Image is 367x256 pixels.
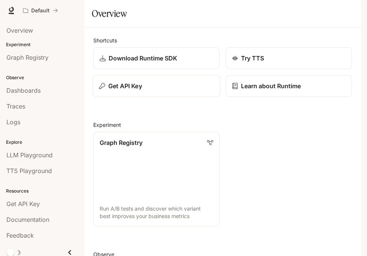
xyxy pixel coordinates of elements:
[108,81,142,90] p: Get API Key
[226,47,352,69] a: Try TTS
[100,205,213,220] p: Run A/B tests and discover which variant best improves your business metrics
[241,81,301,90] p: Learn about Runtime
[93,132,220,226] a: Graph RegistryRun A/B tests and discover which variant best improves your business metrics
[20,3,61,18] button: All workspaces
[92,6,127,21] h1: Overview
[93,47,220,69] a: Download Runtime SDK
[226,75,352,97] a: Learn about Runtime
[31,8,50,14] p: Default
[93,36,352,44] h2: Shortcuts
[93,121,352,129] h2: Experiment
[241,54,264,63] p: Try TTS
[109,54,177,63] p: Download Runtime SDK
[100,138,143,147] p: Graph Registry
[93,75,220,97] button: Get API Key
